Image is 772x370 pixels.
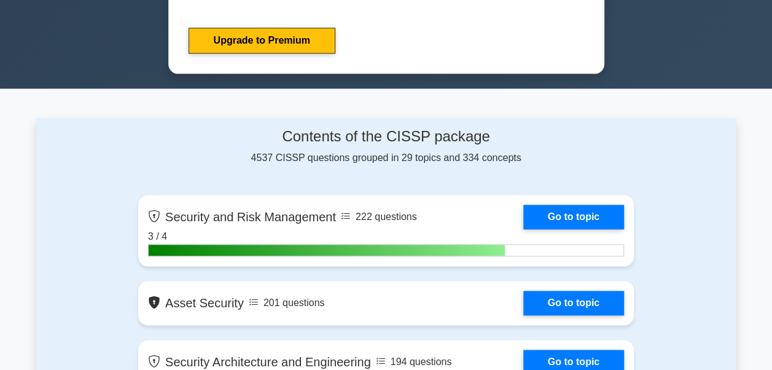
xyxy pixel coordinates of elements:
a: Go to topic [523,205,624,229]
div: 4537 CISSP questions grouped in 29 topics and 334 concepts [138,128,634,165]
a: Go to topic [523,291,624,315]
a: Upgrade to Premium [189,28,335,53]
h4: Contents of the CISSP package [138,128,634,146]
